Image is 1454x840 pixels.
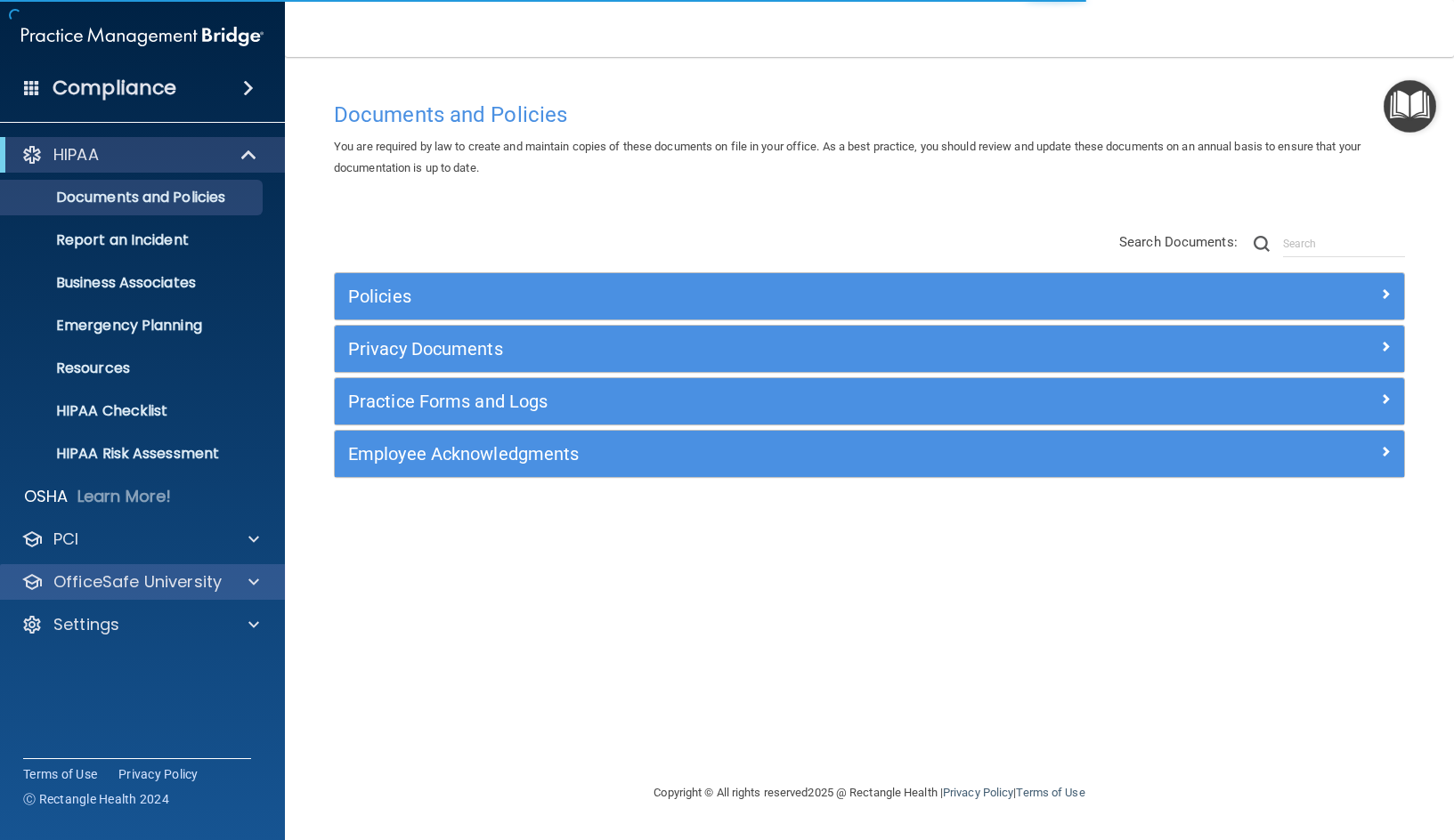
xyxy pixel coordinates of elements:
div: Copyright © All rights reserved 2025 @ Rectangle Health | | [545,764,1195,821]
p: Settings [53,614,119,635]
h5: Policies [348,287,1124,306]
a: OfficeSafe University [21,571,259,593]
h5: Privacy Documents [348,339,1124,359]
p: OSHA [24,486,69,507]
p: Documents and Policies [12,189,255,206]
span: Ⓒ Rectangle Health 2024 [23,790,169,808]
button: Open Resource Center [1384,80,1436,133]
a: Privacy Policy [943,786,1013,799]
p: HIPAA [53,144,99,166]
a: Privacy Documents [348,335,1391,363]
a: PCI [21,529,259,550]
p: Report an Incident [12,231,255,249]
span: Search Documents: [1119,234,1238,250]
p: PCI [53,529,78,550]
h5: Employee Acknowledgments [348,444,1124,464]
p: HIPAA Checklist [12,402,255,420]
img: PMB logo [21,19,264,54]
span: You are required by law to create and maintain copies of these documents on file in your office. ... [334,140,1361,174]
a: Practice Forms and Logs [348,387,1391,416]
p: HIPAA Risk Assessment [12,445,255,463]
p: Learn More! [77,486,172,507]
a: Employee Acknowledgments [348,440,1391,468]
a: Terms of Use [23,765,97,783]
h4: Compliance [53,76,176,101]
p: Resources [12,359,255,377]
p: Business Associates [12,274,255,292]
a: HIPAA [21,144,258,166]
p: Emergency Planning [12,317,255,335]
a: Privacy Policy [118,765,199,783]
p: OfficeSafe University [53,571,222,593]
h5: Practice Forms and Logs [348,392,1124,411]
h4: Documents and Policies [334,103,1405,126]
a: Settings [21,614,259,635]
input: Search [1283,230,1405,257]
img: ic-search.3b580494.png [1254,236,1270,252]
a: Policies [348,282,1391,311]
a: Terms of Use [1016,786,1084,799]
